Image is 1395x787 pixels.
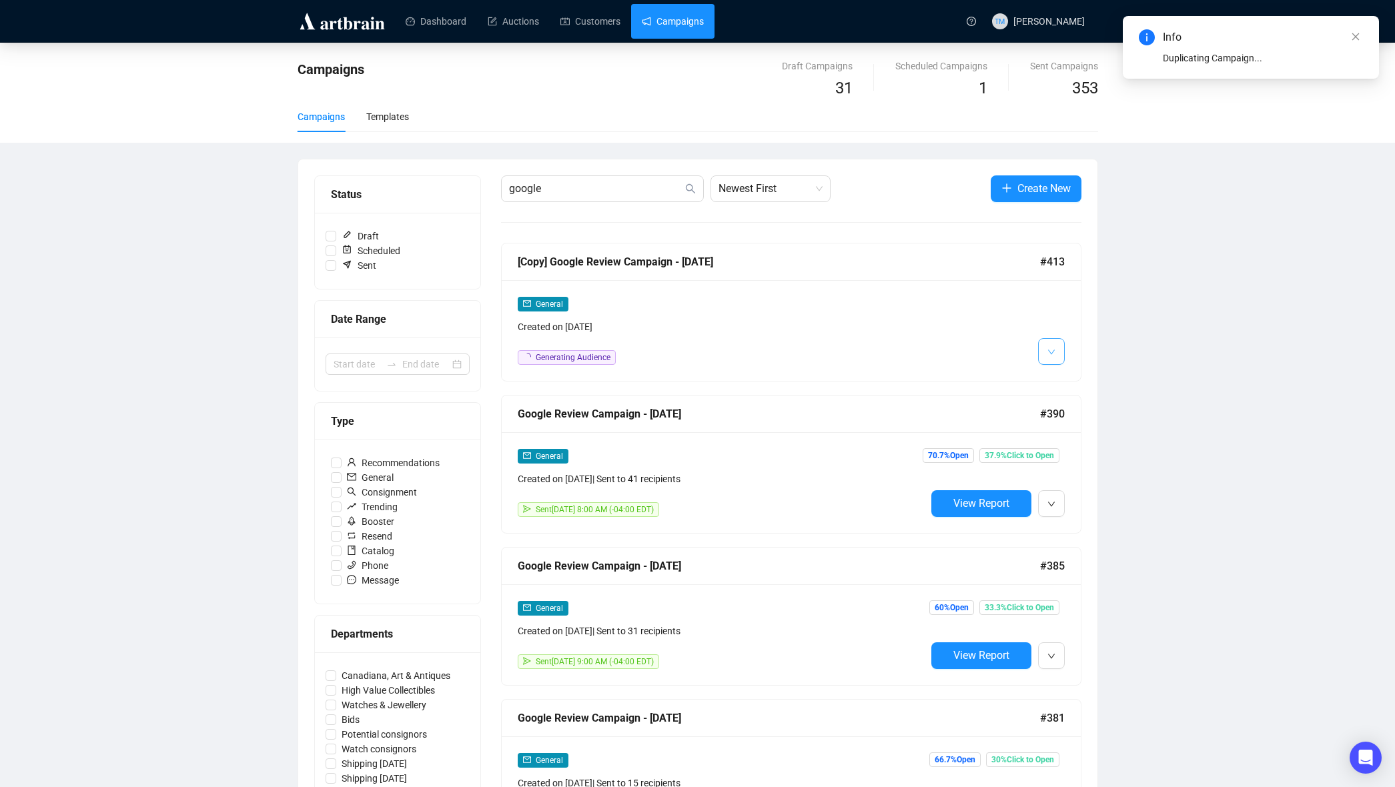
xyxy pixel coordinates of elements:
[923,448,974,463] span: 70.7% Open
[342,470,399,485] span: General
[406,4,466,39] a: Dashboard
[1040,710,1065,726] span: #381
[1351,32,1360,41] span: close
[347,472,356,482] span: mail
[931,490,1031,517] button: View Report
[334,357,381,371] input: Start date
[560,4,620,39] a: Customers
[1163,29,1363,45] div: Info
[523,604,531,612] span: mail
[336,742,422,756] span: Watch consignors
[1139,29,1155,45] span: info-circle
[523,452,531,460] span: mail
[1001,183,1012,193] span: plus
[979,79,987,97] span: 1
[536,452,563,461] span: General
[342,558,394,573] span: Phone
[501,547,1081,686] a: Google Review Campaign - [DATE]#385mailGeneralCreated on [DATE]| Sent to 31 recipientssendSent[DA...
[336,258,382,273] span: Sent
[536,604,563,613] span: General
[536,353,610,362] span: Generating Audience
[1040,253,1065,270] span: #413
[835,79,853,97] span: 31
[642,4,704,39] a: Campaigns
[931,642,1031,669] button: View Report
[366,109,409,124] div: Templates
[521,351,532,362] span: loading
[347,575,356,584] span: message
[336,243,406,258] span: Scheduled
[518,319,926,334] div: Created on [DATE]
[518,624,926,638] div: Created on [DATE] | Sent to 31 recipients
[298,11,387,32] img: logo
[347,546,356,555] span: book
[523,657,531,665] span: send
[536,657,654,666] span: Sent [DATE] 9:00 AM (-04:00 EDT)
[336,698,432,712] span: Watches & Jewellery
[347,531,356,540] span: retweet
[979,448,1059,463] span: 37.9% Click to Open
[501,243,1081,381] a: [Copy] Google Review Campaign - [DATE]#413mailGeneralCreated on [DATE]loadingGenerating Audience
[1040,558,1065,574] span: #385
[347,516,356,526] span: rocket
[509,181,682,197] input: Search Campaign...
[518,406,1040,422] div: Google Review Campaign - [DATE]
[1163,51,1363,65] div: Duplicating Campaign...
[1348,29,1363,44] a: Close
[298,109,345,124] div: Campaigns
[1047,500,1055,508] span: down
[953,497,1009,510] span: View Report
[342,500,403,514] span: Trending
[331,311,464,327] div: Date Range
[895,59,987,73] div: Scheduled Campaigns
[929,752,981,767] span: 66.7% Open
[501,395,1081,534] a: Google Review Campaign - [DATE]#390mailGeneralCreated on [DATE]| Sent to 41 recipientssendSent[DA...
[336,229,384,243] span: Draft
[1072,79,1098,97] span: 353
[347,502,356,511] span: rise
[523,756,531,764] span: mail
[536,299,563,309] span: General
[347,458,356,467] span: user
[685,183,696,194] span: search
[342,573,404,588] span: Message
[336,683,440,698] span: High Value Collectibles
[331,413,464,430] div: Type
[995,15,1005,27] span: TM
[1350,742,1382,774] div: Open Intercom Messenger
[402,357,450,371] input: End date
[347,560,356,570] span: phone
[1013,16,1085,27] span: [PERSON_NAME]
[929,600,974,615] span: 60% Open
[342,485,422,500] span: Consignment
[331,626,464,642] div: Departments
[518,472,926,486] div: Created on [DATE] | Sent to 41 recipients
[719,176,823,201] span: Newest First
[1040,406,1065,422] span: #390
[518,710,1040,726] div: Google Review Campaign - [DATE]
[331,186,464,203] div: Status
[342,456,445,470] span: Recommendations
[523,505,531,513] span: send
[336,756,412,771] span: Shipping [DATE]
[386,359,397,369] span: to
[979,600,1059,615] span: 33.3% Click to Open
[782,59,853,73] div: Draft Campaigns
[1017,180,1071,197] span: Create New
[342,514,400,529] span: Booster
[336,771,412,786] span: Shipping [DATE]
[523,299,531,307] span: mail
[336,712,365,727] span: Bids
[967,17,976,26] span: question-circle
[1030,59,1098,73] div: Sent Campaigns
[336,727,432,742] span: Potential consignors
[518,253,1040,270] div: [Copy] Google Review Campaign - [DATE]
[1047,652,1055,660] span: down
[953,649,1009,662] span: View Report
[298,61,364,77] span: Campaigns
[336,668,456,683] span: Canadiana, Art & Antiques
[536,756,563,765] span: General
[1047,348,1055,356] span: down
[386,359,397,369] span: swap-right
[342,544,400,558] span: Catalog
